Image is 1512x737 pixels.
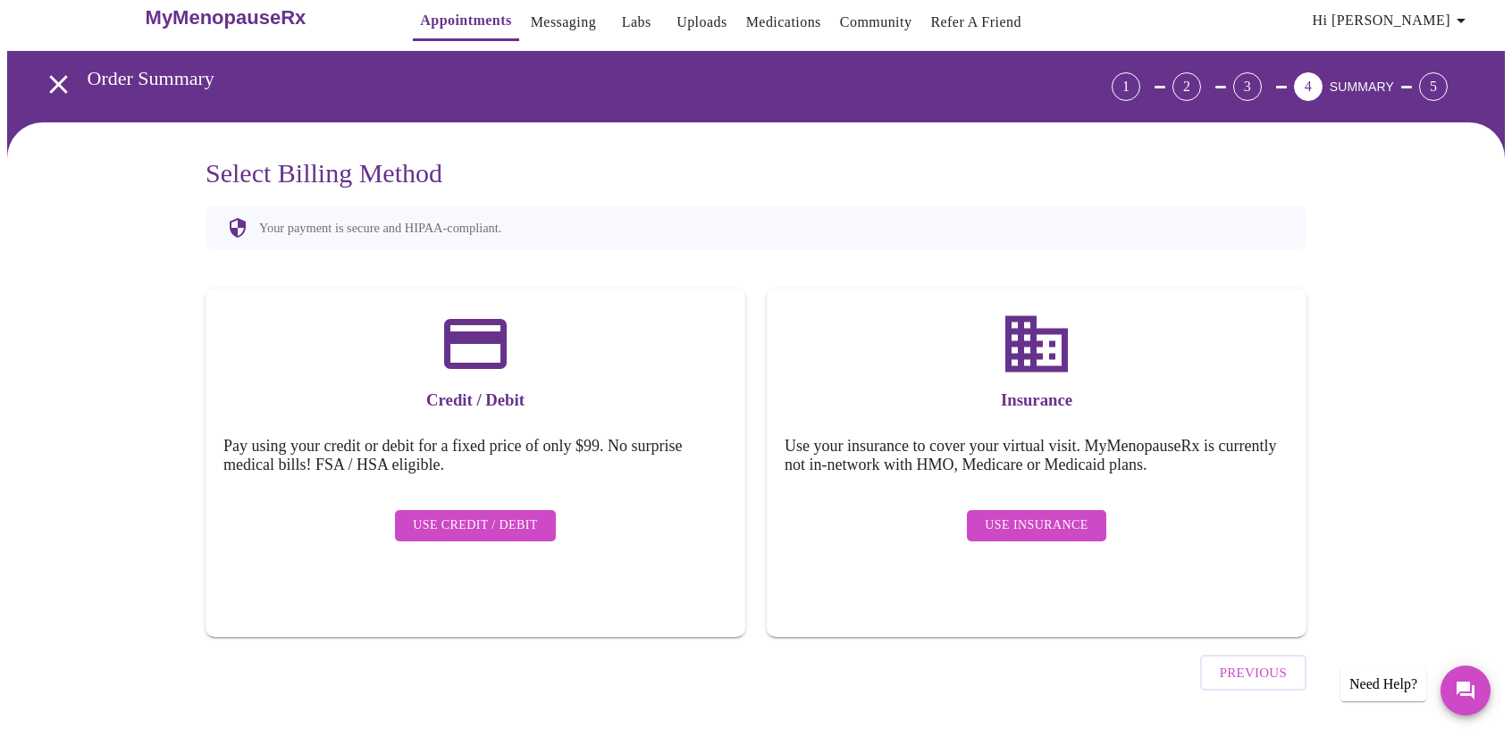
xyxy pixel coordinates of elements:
a: Community [840,10,912,35]
button: Uploads [669,4,735,40]
span: Use Insurance [985,515,1088,537]
span: Use Credit / Debit [413,515,538,537]
button: Use Credit / Debit [395,510,556,541]
div: 4 [1294,72,1323,101]
a: Uploads [676,10,727,35]
button: Refer a Friend [923,4,1029,40]
span: SUMMARY [1330,80,1394,94]
h3: Credit / Debit [223,390,727,410]
h3: Insurance [785,390,1289,410]
button: Previous [1200,655,1306,691]
button: Hi [PERSON_NAME] [1306,3,1479,38]
button: Labs [608,4,665,40]
a: Medications [746,10,821,35]
span: Hi [PERSON_NAME] [1313,8,1472,33]
p: Your payment is secure and HIPAA-compliant. [259,221,501,236]
button: Messaging [524,4,603,40]
h3: Select Billing Method [206,158,1306,188]
button: Messages [1441,666,1491,716]
span: Previous [1220,661,1287,684]
button: Community [833,4,920,40]
div: 3 [1233,72,1262,101]
h3: MyMenopauseRx [146,6,307,29]
a: Messaging [531,10,596,35]
div: 5 [1419,72,1448,101]
div: Need Help? [1340,667,1426,701]
button: Appointments [413,3,518,41]
button: open drawer [32,58,85,111]
button: Medications [739,4,828,40]
h3: Order Summary [88,67,1012,90]
div: 1 [1112,72,1140,101]
div: 2 [1172,72,1201,101]
a: Labs [622,10,651,35]
a: Refer a Friend [930,10,1021,35]
button: Use Insurance [967,510,1105,541]
a: Appointments [420,8,511,33]
h5: Pay using your credit or debit for a fixed price of only $99. No surprise medical bills! FSA / HS... [223,437,727,474]
h5: Use your insurance to cover your virtual visit. MyMenopauseRx is currently not in-network with HM... [785,437,1289,474]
